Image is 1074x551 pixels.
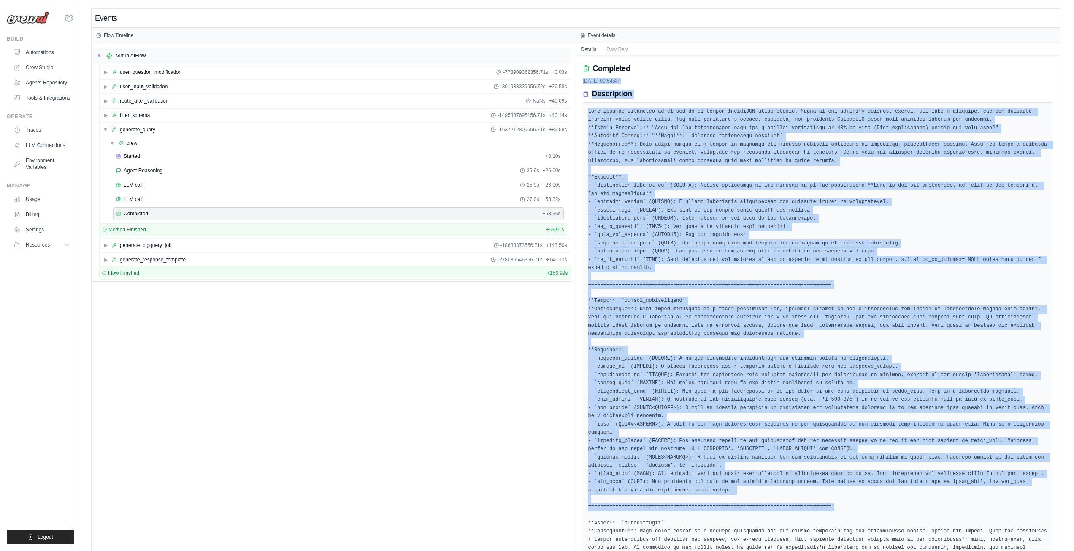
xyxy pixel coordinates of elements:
[588,32,616,39] h3: Event details
[10,61,74,74] a: Crew Studio
[546,242,567,249] span: + 143.50s
[500,242,543,249] span: -18688373556.71s
[593,62,630,74] h2: Completed
[527,196,539,203] span: 27.0s
[503,69,548,76] span: -773909362356.71s
[110,140,115,147] span: ▼
[97,52,102,59] span: ▼
[10,223,74,236] a: Settings
[104,32,133,39] h3: Flow Timeline
[549,98,567,104] span: + 40.09s
[103,112,108,119] span: ▶
[120,98,168,104] div: route_after_validation
[10,138,74,152] a: LLM Connections
[10,154,74,174] a: Environment Variables
[601,43,634,55] button: Raw Data
[576,43,602,55] button: Details
[103,242,108,249] span: ▶
[108,226,146,233] span: Method Finished
[120,126,155,133] div: generate_query
[103,98,108,104] span: ▶
[527,167,539,174] span: 25.9s
[533,98,545,104] span: NaNs
[546,226,564,233] span: + 53.91s
[10,46,74,59] a: Automations
[124,182,143,188] span: LLM call
[124,196,143,203] span: LLM call
[108,270,139,277] span: Flow Finished
[95,12,117,24] h2: Events
[542,196,560,203] span: + 53.32s
[10,208,74,221] a: Billing
[120,112,150,119] div: filter_schema
[124,167,162,174] span: Agent Reasoning
[542,210,560,217] span: + 53.36s
[583,78,1054,84] div: [DATE] 00:54:47
[549,112,567,119] span: + 40.14s
[498,126,545,133] span: -1637212805556.71s
[500,83,546,90] span: -361933339956.72s
[542,167,560,174] span: + 26.00s
[10,76,74,90] a: Agents Repository
[103,126,108,133] span: ▼
[547,270,568,277] span: + 156.99s
[7,182,74,189] div: Manage
[103,69,108,76] span: ▶
[498,112,545,119] span: -1495837695156.71s
[7,530,74,544] button: Logout
[7,11,49,24] img: Logo
[545,153,560,160] span: + 0.10s
[10,238,74,252] button: Resources
[527,182,539,188] span: 25.9s
[549,126,567,133] span: + 89.58s
[120,69,181,76] div: user_question_modification
[498,256,543,263] span: -278086546356.71s
[120,242,172,249] div: generate_bigquery_job
[10,123,74,137] a: Traces
[542,182,560,188] span: + 26.00s
[127,140,137,147] div: crew
[120,256,186,263] div: generate_response_template
[1032,510,1074,551] iframe: Chat Widget
[592,90,632,99] h3: Description
[7,113,74,120] div: Operate
[124,153,140,160] span: Started
[10,193,74,206] a: Usage
[546,256,567,263] span: + 146.13s
[7,35,74,42] div: Build
[552,69,567,76] span: + 0.03s
[120,83,168,90] div: user_input_validation
[103,256,108,263] span: ▶
[26,242,50,248] span: Resources
[116,52,146,59] div: VirtualAIFlow
[549,83,567,90] span: + 26.58s
[38,534,53,540] span: Logout
[10,91,74,105] a: Tools & Integrations
[103,83,108,90] span: ▶
[124,210,148,217] span: Completed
